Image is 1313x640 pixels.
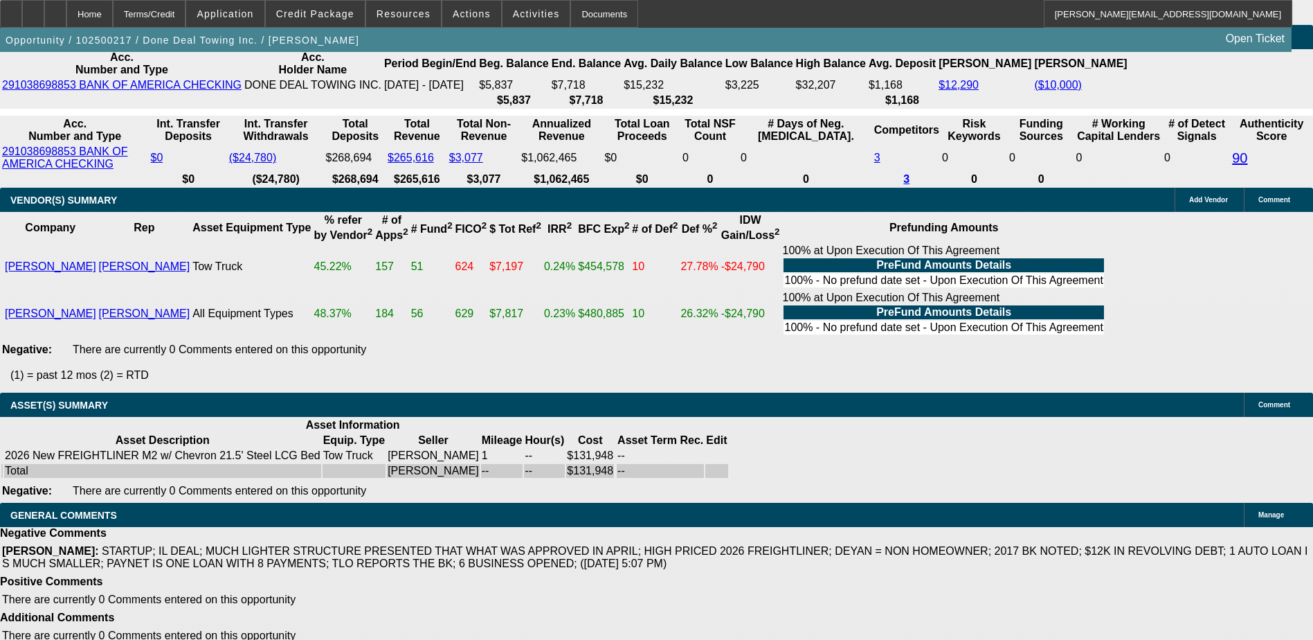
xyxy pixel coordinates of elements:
[449,152,483,163] a: $3,077
[673,220,678,231] sup: 2
[784,321,1103,335] td: 100% - No prefund date set - Upon Execution Of This Agreement
[5,465,320,477] div: Total
[197,8,253,19] span: Application
[150,117,227,143] th: Int. Transfer Deposits
[375,214,408,241] b: # of Apps
[5,260,96,272] a: [PERSON_NAME]
[617,464,704,478] td: --
[325,172,386,186] th: $268,694
[387,172,447,186] th: $265,616
[10,510,117,521] span: GENERAL COMMENTS
[632,223,678,235] b: # of Def
[520,172,602,186] th: $1,062,465
[520,117,602,143] th: Annualized Revenue
[5,308,96,319] a: [PERSON_NAME]
[577,291,630,337] td: $480,885
[489,223,541,235] b: $ Tot Ref
[2,594,296,605] span: There are currently 0 Comments entered on this opportunity
[578,223,629,235] b: BFC Exp
[10,195,117,206] span: VENDOR(S) SUMMARY
[566,449,614,463] td: $131,948
[1008,172,1074,186] th: 0
[150,172,227,186] th: $0
[368,226,372,237] sup: 2
[1258,196,1290,204] span: Comment
[705,434,727,447] th: Edit
[455,244,488,290] td: 624
[725,78,794,92] td: $3,225
[524,464,565,478] td: --
[1075,117,1161,143] th: # Working Capital Lenders
[99,260,190,272] a: [PERSON_NAME]
[1231,117,1312,143] th: Authenticity Score
[721,244,781,290] td: -$24,790
[276,8,354,19] span: Credit Package
[941,145,1007,171] td: 0
[740,172,872,186] th: 0
[2,344,52,355] b: Negative:
[2,79,242,91] a: 291038698853 BANK OF AMERICA CHECKING
[5,450,320,462] div: 2026 New FREIGHTLINER M2 w/ Chevron 21.5' Steel LCG Bed
[725,51,794,77] th: Low Balance
[551,78,622,92] td: $7,718
[482,220,487,231] sup: 2
[313,244,373,290] td: 45.22%
[489,244,542,290] td: $7,197
[617,434,703,446] b: Asset Term Rec.
[876,306,1011,318] b: PreFund Amounts Details
[482,434,523,446] b: Mileage
[325,145,386,171] td: $268,694
[682,145,739,171] td: 0
[775,226,779,237] sup: 2
[939,79,979,91] a: $12,290
[578,434,603,446] b: Cost
[631,244,678,290] td: 10
[481,464,523,478] td: --
[617,449,704,463] td: --
[623,51,723,77] th: Avg. Daily Balance
[266,1,365,27] button: Credit Package
[6,35,359,46] span: Opportunity / 102500217 / Done Deal Towing Inc. / [PERSON_NAME]
[604,145,680,171] td: $0
[410,291,453,337] td: 56
[876,259,1011,271] b: PreFund Amounts Details
[73,485,366,497] span: There are currently 0 Comments entered on this opportunity
[2,545,1307,569] span: STARTUP; IL DEAL; MUCH LIGHTER STRUCTURE PRESENTED THAT WHAT WAS APPROVED IN APRIL; HIGH PRICED 2...
[567,220,572,231] sup: 2
[795,51,867,77] th: High Balance
[1033,51,1128,77] th: [PERSON_NAME]
[1,51,242,77] th: Acc. Number and Type
[551,51,622,77] th: End. Balance
[868,94,936,107] th: $1,168
[1189,196,1228,204] span: Add Vendor
[383,78,477,92] td: [DATE] - [DATE]
[228,172,324,186] th: ($24,780)
[489,291,542,337] td: $7,817
[306,419,400,431] b: Asset Information
[740,117,872,143] th: # Days of Neg. [MEDICAL_DATA].
[449,172,520,186] th: $3,077
[740,145,872,171] td: 0
[374,244,408,290] td: 157
[1163,117,1230,143] th: # of Detect Signals
[868,51,936,77] th: Avg. Deposit
[680,244,718,290] td: 27.78%
[502,1,570,27] button: Activities
[2,485,52,497] b: Negative:
[682,117,739,143] th: Sum of the Total NSF Count and Total Overdraft Fee Count from Ocrolus
[604,172,680,186] th: $0
[513,8,560,19] span: Activities
[1034,79,1082,91] a: ($10,000)
[387,117,447,143] th: Total Revenue
[325,117,386,143] th: Total Deposits
[566,464,614,478] td: $131,948
[192,244,311,290] td: Tow Truck
[377,8,431,19] span: Resources
[192,222,311,233] b: Asset Equipment Type
[604,117,680,143] th: Total Loan Proceeds
[2,545,99,557] b: [PERSON_NAME]:
[1163,145,1230,171] td: 0
[228,117,324,143] th: Int. Transfer Withdrawals
[547,223,572,235] b: IRR
[1258,511,1284,519] span: Manage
